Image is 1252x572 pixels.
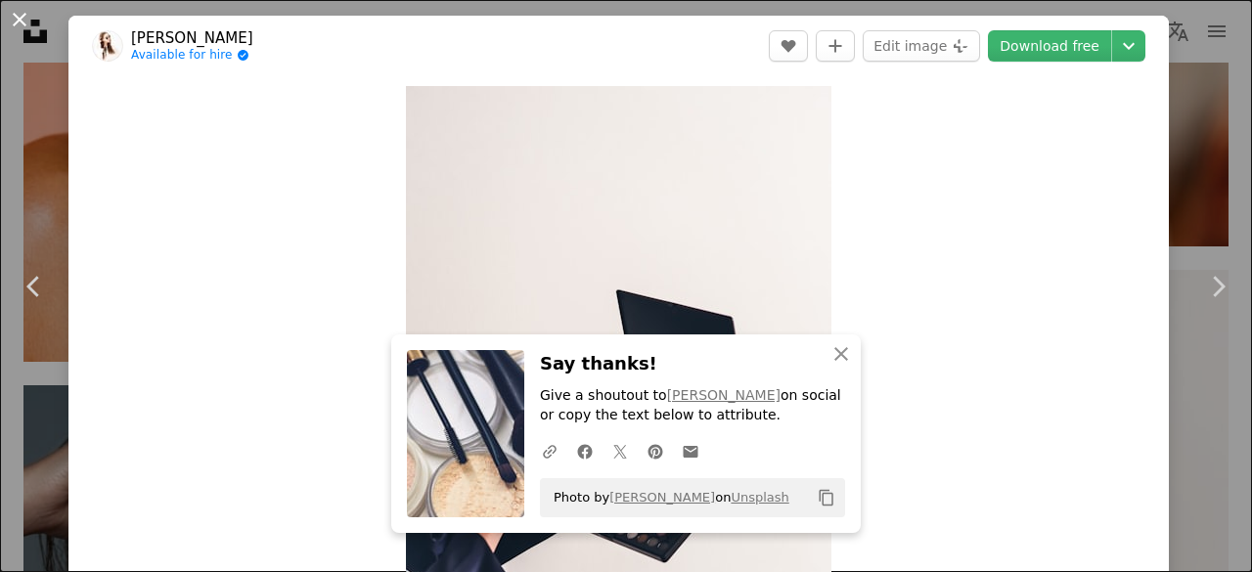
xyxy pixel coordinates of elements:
[810,481,843,514] button: Copy to clipboard
[540,350,845,378] h3: Say thanks!
[1112,30,1145,62] button: Choose download size
[988,30,1111,62] a: Download free
[769,30,808,62] button: Like
[667,387,781,403] a: [PERSON_NAME]
[131,48,253,64] a: Available for hire
[131,28,253,48] a: [PERSON_NAME]
[638,431,673,470] a: Share on Pinterest
[603,431,638,470] a: Share on Twitter
[540,386,845,425] p: Give a shoutout to on social or copy the text below to attribute.
[673,431,708,470] a: Share over email
[544,482,789,513] span: Photo by on
[1184,193,1252,380] a: Next
[567,431,603,470] a: Share on Facebook
[863,30,980,62] button: Edit image
[731,490,788,505] a: Unsplash
[816,30,855,62] button: Add to Collection
[92,30,123,62] img: Go to Laura Chouette's profile
[609,490,715,505] a: [PERSON_NAME]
